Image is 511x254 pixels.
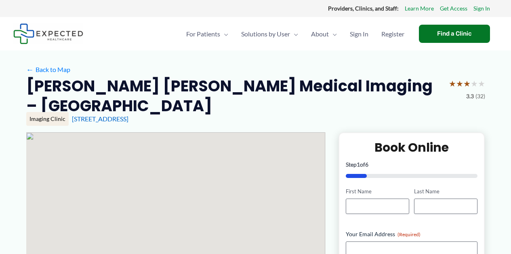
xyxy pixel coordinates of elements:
[475,91,485,102] span: (32)
[397,231,421,237] span: (Required)
[440,3,467,14] a: Get Access
[456,76,463,91] span: ★
[26,63,70,76] a: ←Back to Map
[311,20,329,48] span: About
[328,5,399,12] strong: Providers, Clinics, and Staff:
[357,161,360,168] span: 1
[419,25,490,43] a: Find a Clinic
[241,20,290,48] span: Solutions by User
[365,161,368,168] span: 6
[346,188,409,195] label: First Name
[220,20,228,48] span: Menu Toggle
[381,20,404,48] span: Register
[463,76,471,91] span: ★
[235,20,305,48] a: Solutions by UserMenu Toggle
[186,20,220,48] span: For Patients
[72,115,128,123] a: [STREET_ADDRESS]
[449,76,456,91] span: ★
[478,76,485,91] span: ★
[305,20,343,48] a: AboutMenu Toggle
[26,76,442,116] h2: [PERSON_NAME] [PERSON_NAME] Medical Imaging – [GEOGRAPHIC_DATA]
[414,188,477,195] label: Last Name
[346,230,478,238] label: Your Email Address
[26,112,69,126] div: Imaging Clinic
[26,66,34,73] span: ←
[471,76,478,91] span: ★
[343,20,375,48] a: Sign In
[346,140,478,155] h2: Book Online
[329,20,337,48] span: Menu Toggle
[466,91,474,102] span: 3.3
[375,20,411,48] a: Register
[350,20,368,48] span: Sign In
[13,23,83,44] img: Expected Healthcare Logo - side, dark font, small
[180,20,235,48] a: For PatientsMenu Toggle
[180,20,411,48] nav: Primary Site Navigation
[405,3,434,14] a: Learn More
[290,20,298,48] span: Menu Toggle
[346,162,478,167] p: Step of
[473,3,490,14] a: Sign In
